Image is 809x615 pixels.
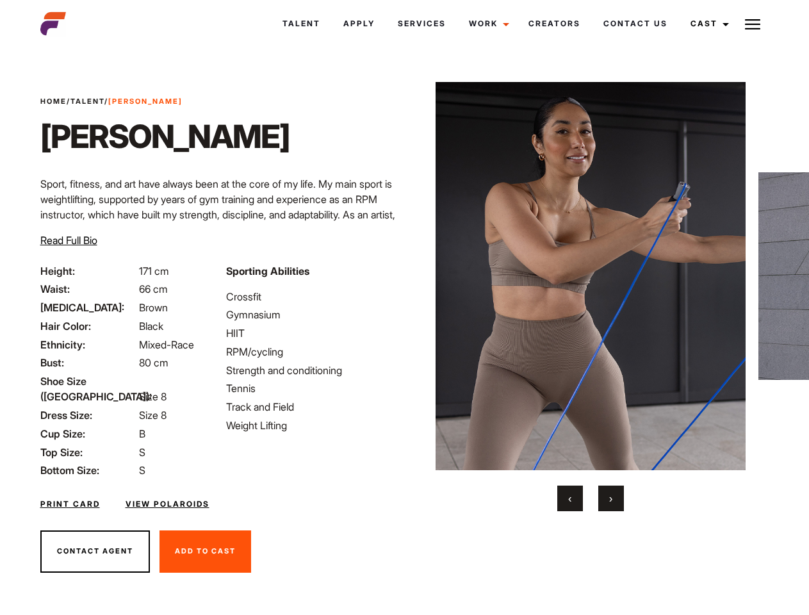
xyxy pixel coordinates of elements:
button: Contact Agent [40,530,150,573]
li: Tennis [226,381,396,396]
span: Read Full Bio [40,234,97,247]
li: Weight Lifting [226,418,396,433]
a: View Polaroids [126,498,209,510]
span: Next [609,492,612,505]
span: Height: [40,263,136,279]
span: [MEDICAL_DATA]: [40,300,136,315]
span: Bottom Size: [40,463,136,478]
span: Previous [568,492,571,505]
button: Read Full Bio [40,233,97,248]
h1: [PERSON_NAME] [40,117,290,156]
span: Ethnicity: [40,337,136,352]
a: Contact Us [592,6,679,41]
li: Track and Field [226,399,396,414]
span: 80 cm [139,356,168,369]
a: Home [40,97,67,106]
span: B [139,427,145,440]
p: Sport, fitness, and art have always been at the core of my life. My main sport is weightlifting, ... [40,176,397,253]
span: Hair Color: [40,318,136,334]
img: Burger icon [745,17,760,32]
span: Shoe Size ([GEOGRAPHIC_DATA]): [40,373,136,404]
li: RPM/cycling [226,344,396,359]
a: Apply [332,6,386,41]
span: Mixed-Race [139,338,194,351]
span: Top Size: [40,445,136,460]
li: HIIT [226,325,396,341]
a: Print Card [40,498,100,510]
span: Bust: [40,355,136,370]
span: Add To Cast [175,546,236,555]
a: Work [457,6,517,41]
a: Services [386,6,457,41]
strong: [PERSON_NAME] [108,97,183,106]
strong: Sporting Abilities [226,265,309,277]
span: 171 cm [139,265,169,277]
span: 66 cm [139,283,168,295]
span: S [139,464,145,477]
span: Cup Size: [40,426,136,441]
a: Talent [70,97,104,106]
span: Size 8 [139,390,167,403]
span: Size 8 [139,409,167,422]
span: Waist: [40,281,136,297]
li: Gymnasium [226,307,396,322]
button: Add To Cast [159,530,251,573]
a: Talent [271,6,332,41]
a: Creators [517,6,592,41]
span: Black [139,320,163,332]
span: S [139,446,145,459]
li: Crossfit [226,289,396,304]
img: cropped-aefm-brand-fav-22-square.png [40,11,66,37]
a: Cast [679,6,737,41]
span: / / [40,96,183,107]
li: Strength and conditioning [226,363,396,378]
span: Brown [139,301,168,314]
span: Dress Size: [40,407,136,423]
